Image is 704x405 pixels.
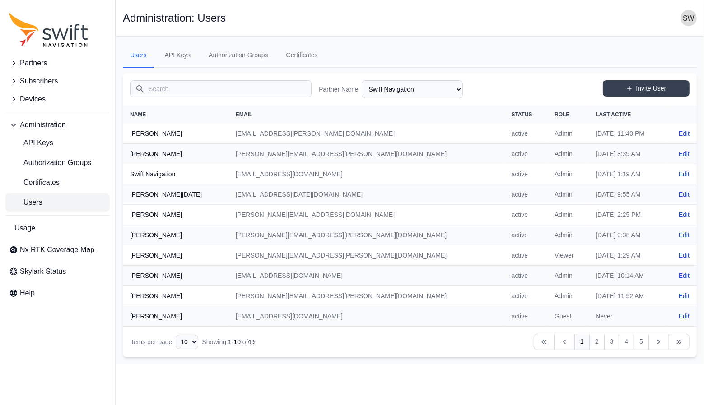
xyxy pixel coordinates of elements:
[123,245,228,266] th: [PERSON_NAME]
[201,43,275,68] a: Authorization Groups
[5,72,110,90] button: Subscribers
[547,205,588,225] td: Admin
[228,124,504,144] td: [EMAIL_ADDRESS][PERSON_NAME][DOMAIN_NAME]
[588,124,666,144] td: [DATE] 11:40 PM
[504,306,548,327] td: active
[176,335,198,349] select: Display Limit
[604,334,620,350] a: 3
[547,144,588,164] td: Admin
[504,164,548,184] td: active
[547,124,588,144] td: Admin
[588,286,666,306] td: [DATE] 11:52 AM
[123,327,697,357] nav: Table navigation
[681,10,697,26] img: user photo
[619,334,634,350] a: 4
[228,144,504,164] td: [PERSON_NAME][EMAIL_ADDRESS][PERSON_NAME][DOMAIN_NAME]
[504,124,548,144] td: active
[588,245,666,266] td: [DATE] 1:29 AM
[5,193,110,212] a: Users
[679,291,690,300] a: Edit
[9,197,42,208] span: Users
[504,184,548,205] td: active
[5,116,110,134] button: Administration
[547,266,588,286] td: Admin
[5,134,110,152] a: API Keys
[588,184,666,205] td: [DATE] 9:55 AM
[588,164,666,184] td: [DATE] 1:19 AM
[123,205,228,225] th: [PERSON_NAME]
[123,43,154,68] a: Users
[547,164,588,184] td: Admin
[228,106,504,124] th: Email
[228,245,504,266] td: [PERSON_NAME][EMAIL_ADDRESS][PERSON_NAME][DOMAIN_NAME]
[588,144,666,164] td: [DATE] 8:39 AM
[634,334,649,350] a: 5
[123,225,228,245] th: [PERSON_NAME]
[20,58,47,69] span: Partners
[679,129,690,138] a: Edit
[547,286,588,306] td: Admin
[20,94,46,105] span: Devices
[228,306,504,327] td: [EMAIL_ADDRESS][DOMAIN_NAME]
[504,144,548,164] td: active
[5,90,110,108] button: Devices
[588,225,666,245] td: [DATE] 9:38 AM
[123,106,228,124] th: Name
[504,225,548,245] td: active
[547,245,588,266] td: Viewer
[123,266,228,286] th: [PERSON_NAME]
[679,271,690,280] a: Edit
[20,76,58,87] span: Subscribers
[9,157,91,168] span: Authorization Groups
[9,177,60,188] span: Certificates
[679,230,690,239] a: Edit
[504,245,548,266] td: active
[5,154,110,172] a: Authorization Groups
[228,205,504,225] td: [PERSON_NAME][EMAIL_ADDRESS][DOMAIN_NAME]
[588,306,666,327] td: Never
[228,184,504,205] td: [EMAIL_ADDRESS][DATE][DOMAIN_NAME]
[130,338,172,345] span: Items per page
[319,85,358,94] label: Partner Name
[123,286,228,306] th: [PERSON_NAME]
[123,13,226,23] h1: Administration: Users
[5,54,110,72] button: Partners
[547,184,588,205] td: Admin
[679,170,690,179] a: Edit
[228,338,241,345] span: 1 - 10
[228,164,504,184] td: [EMAIL_ADDRESS][DOMAIN_NAME]
[123,144,228,164] th: [PERSON_NAME]
[679,312,690,321] a: Edit
[504,205,548,225] td: active
[123,306,228,327] th: [PERSON_NAME]
[20,266,66,277] span: Skylark Status
[679,190,690,199] a: Edit
[504,106,548,124] th: Status
[603,80,690,97] a: Invite User
[14,223,35,234] span: Usage
[679,149,690,158] a: Edit
[5,219,110,237] a: Usage
[362,80,463,98] select: Partner Name
[588,106,666,124] th: Last Active
[279,43,325,68] a: Certificates
[547,306,588,327] td: Guest
[5,241,110,259] a: Nx RTK Coverage Map
[123,164,228,184] th: Swift Navigation
[123,124,228,144] th: [PERSON_NAME]
[574,334,590,350] a: 1
[547,225,588,245] td: Admin
[20,288,35,299] span: Help
[588,205,666,225] td: [DATE] 2:25 PM
[547,106,588,124] th: Role
[130,80,312,97] input: Search
[158,43,198,68] a: API Keys
[588,266,666,286] td: [DATE] 10:14 AM
[20,244,94,255] span: Nx RTK Coverage Map
[20,120,65,130] span: Administration
[228,225,504,245] td: [PERSON_NAME][EMAIL_ADDRESS][PERSON_NAME][DOMAIN_NAME]
[228,286,504,306] td: [PERSON_NAME][EMAIL_ADDRESS][PERSON_NAME][DOMAIN_NAME]
[248,338,255,345] span: 49
[9,138,53,148] span: API Keys
[589,334,605,350] a: 2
